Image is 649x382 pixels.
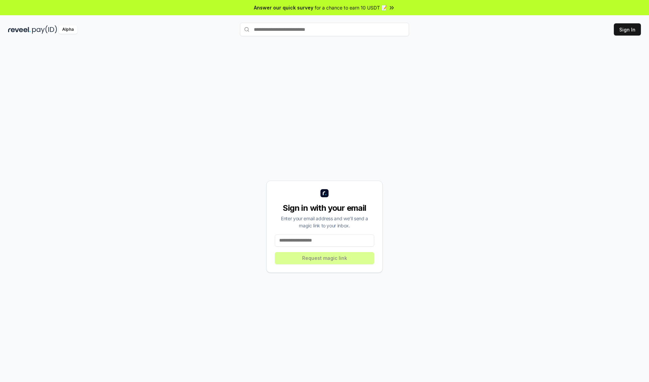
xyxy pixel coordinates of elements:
span: for a chance to earn 10 USDT 📝 [315,4,387,11]
img: reveel_dark [8,25,31,34]
div: Alpha [58,25,77,34]
span: Answer our quick survey [254,4,313,11]
div: Sign in with your email [275,203,374,214]
div: Enter your email address and we’ll send a magic link to your inbox. [275,215,374,229]
img: pay_id [32,25,57,34]
img: logo_small [320,189,329,197]
button: Sign In [614,23,641,36]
